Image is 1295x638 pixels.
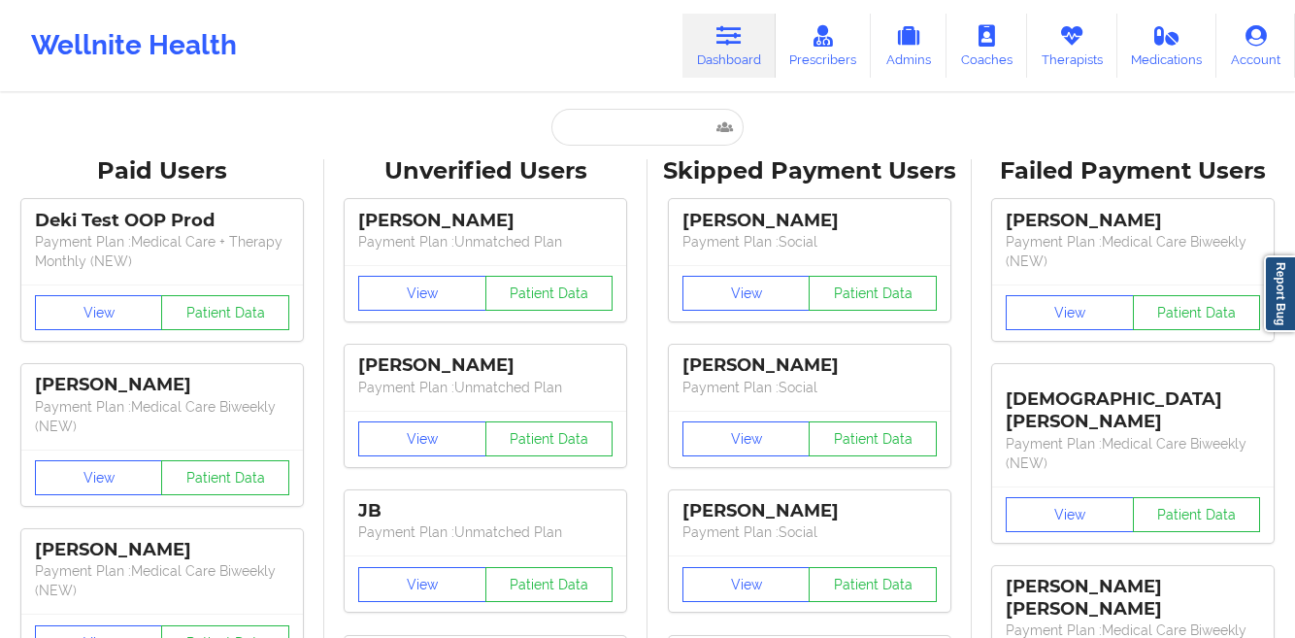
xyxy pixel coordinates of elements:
[682,500,937,522] div: [PERSON_NAME]
[35,295,163,330] button: View
[809,567,937,602] button: Patient Data
[35,460,163,495] button: View
[485,421,614,456] button: Patient Data
[161,295,289,330] button: Patient Data
[35,232,289,271] p: Payment Plan : Medical Care + Therapy Monthly (NEW)
[358,210,613,232] div: [PERSON_NAME]
[35,374,289,396] div: [PERSON_NAME]
[358,421,486,456] button: View
[661,156,958,186] div: Skipped Payment Users
[358,522,613,542] p: Payment Plan : Unmatched Plan
[358,232,613,252] p: Payment Plan : Unmatched Plan
[682,232,937,252] p: Payment Plan : Social
[1117,14,1217,78] a: Medications
[485,567,614,602] button: Patient Data
[682,567,811,602] button: View
[871,14,946,78] a: Admins
[1006,232,1260,271] p: Payment Plan : Medical Care Biweekly (NEW)
[682,421,811,456] button: View
[682,378,937,397] p: Payment Plan : Social
[809,276,937,311] button: Patient Data
[1006,434,1260,473] p: Payment Plan : Medical Care Biweekly (NEW)
[682,276,811,311] button: View
[1006,497,1134,532] button: View
[485,276,614,311] button: Patient Data
[1006,295,1134,330] button: View
[682,522,937,542] p: Payment Plan : Social
[1133,295,1261,330] button: Patient Data
[358,378,613,397] p: Payment Plan : Unmatched Plan
[682,14,776,78] a: Dashboard
[338,156,635,186] div: Unverified Users
[358,276,486,311] button: View
[35,561,289,600] p: Payment Plan : Medical Care Biweekly (NEW)
[358,567,486,602] button: View
[946,14,1027,78] a: Coaches
[35,210,289,232] div: Deki Test OOP Prod
[682,354,937,377] div: [PERSON_NAME]
[682,210,937,232] div: [PERSON_NAME]
[161,460,289,495] button: Patient Data
[1006,576,1260,621] div: [PERSON_NAME] [PERSON_NAME]
[358,354,613,377] div: [PERSON_NAME]
[809,421,937,456] button: Patient Data
[776,14,872,78] a: Prescribers
[985,156,1282,186] div: Failed Payment Users
[1027,14,1117,78] a: Therapists
[358,500,613,522] div: JB
[1133,497,1261,532] button: Patient Data
[1006,374,1260,433] div: [DEMOGRAPHIC_DATA][PERSON_NAME]
[1006,210,1260,232] div: [PERSON_NAME]
[35,539,289,561] div: [PERSON_NAME]
[14,156,311,186] div: Paid Users
[35,397,289,436] p: Payment Plan : Medical Care Biweekly (NEW)
[1264,255,1295,332] a: Report Bug
[1216,14,1295,78] a: Account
